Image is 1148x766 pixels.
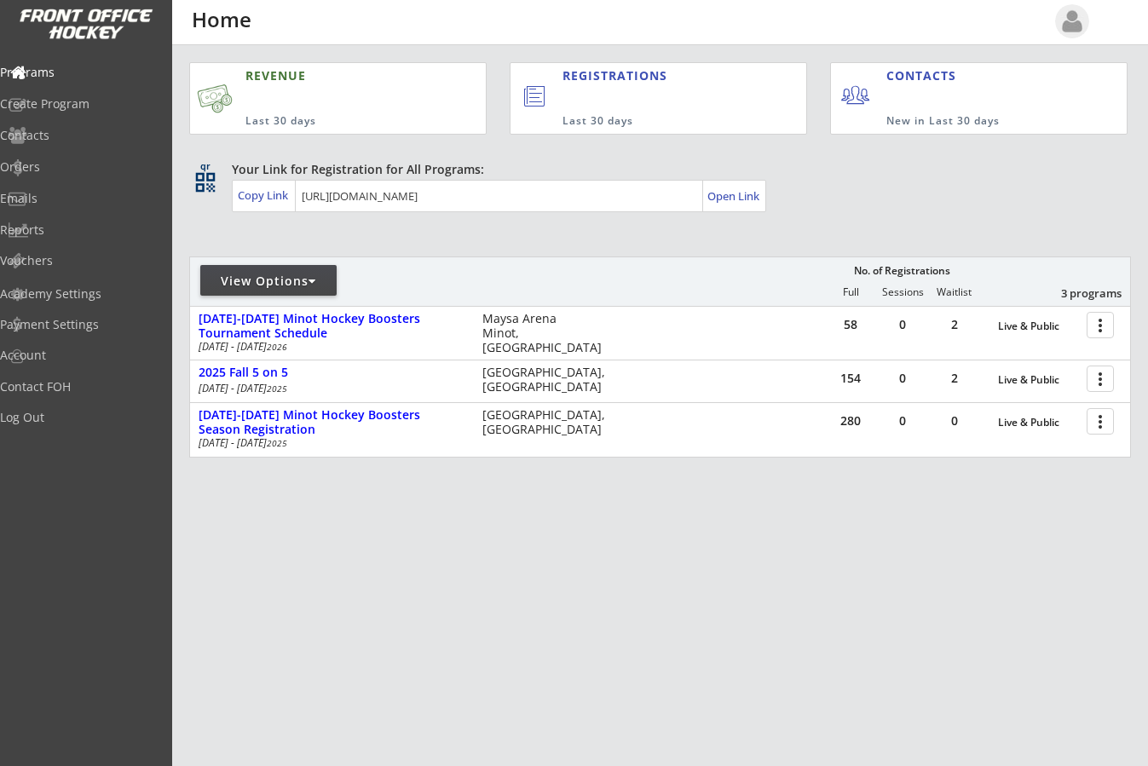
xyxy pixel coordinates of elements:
[929,415,980,427] div: 0
[877,319,928,331] div: 0
[1087,408,1114,435] button: more_vert
[877,415,928,427] div: 0
[267,437,287,449] em: 2025
[199,366,464,380] div: 2025 Fall 5 on 5
[200,273,337,290] div: View Options
[562,114,736,129] div: Last 30 days
[267,341,287,353] em: 2026
[928,286,979,298] div: Waitlist
[194,161,215,172] div: qr
[199,383,459,394] div: [DATE] - [DATE]
[998,374,1078,386] div: Live & Public
[245,67,410,84] div: REVENUE
[199,438,459,448] div: [DATE] - [DATE]
[825,372,876,384] div: 154
[267,383,287,395] em: 2025
[825,415,876,427] div: 280
[1033,285,1122,301] div: 3 programs
[199,342,459,352] div: [DATE] - [DATE]
[482,312,616,354] div: Maysa Arena Minot, [GEOGRAPHIC_DATA]
[1087,366,1114,392] button: more_vert
[232,161,1078,178] div: Your Link for Registration for All Programs:
[886,114,1047,129] div: New in Last 30 days
[929,319,980,331] div: 2
[199,408,464,437] div: [DATE]-[DATE] Minot Hockey Boosters Season Registration
[998,417,1078,429] div: Live & Public
[562,67,733,84] div: REGISTRATIONS
[707,189,761,204] div: Open Link
[886,67,964,84] div: CONTACTS
[877,286,928,298] div: Sessions
[238,187,291,203] div: Copy Link
[245,114,410,129] div: Last 30 days
[825,319,876,331] div: 58
[929,372,980,384] div: 2
[199,312,464,341] div: [DATE]-[DATE] Minot Hockey Boosters Tournament Schedule
[1087,312,1114,338] button: more_vert
[193,170,218,195] button: qr_code
[707,184,761,208] a: Open Link
[482,408,616,437] div: [GEOGRAPHIC_DATA], [GEOGRAPHIC_DATA]
[877,372,928,384] div: 0
[482,366,616,395] div: [GEOGRAPHIC_DATA], [GEOGRAPHIC_DATA]
[825,286,876,298] div: Full
[998,320,1078,332] div: Live & Public
[849,265,955,277] div: No. of Registrations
